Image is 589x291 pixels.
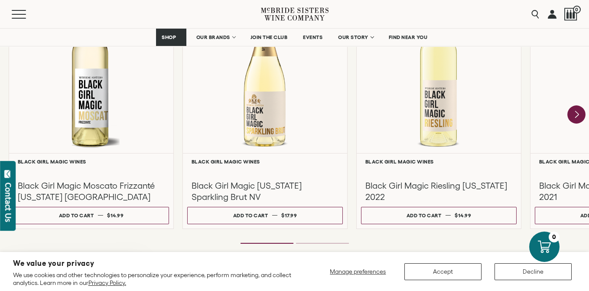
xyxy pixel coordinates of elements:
[192,180,338,203] h3: Black Girl Magic [US_STATE] Sparkling Brut NV
[187,207,343,224] button: Add to cart $17.99
[567,105,586,124] button: Next
[407,209,442,222] div: Add to cart
[330,268,386,275] span: Manage preferences
[365,180,512,203] h3: Black Girl Magic Riesling [US_STATE] 2022
[325,263,391,280] button: Manage preferences
[296,243,349,244] li: Page dot 2
[495,263,572,280] button: Decline
[245,29,293,46] a: JOIN THE CLUB
[191,29,241,46] a: OUR BRANDS
[251,34,288,40] span: JOIN THE CLUB
[549,232,560,242] div: 0
[59,209,94,222] div: Add to cart
[233,209,268,222] div: Add to cart
[332,29,379,46] a: OUR STORY
[107,213,124,218] span: $14.99
[455,213,471,218] span: $14.99
[13,271,296,287] p: We use cookies and other technologies to personalize your experience, perform marketing, and coll...
[196,34,230,40] span: OUR BRANDS
[88,279,126,286] a: Privacy Policy.
[365,159,512,164] h6: Black Girl Magic Wines
[573,6,581,13] span: 0
[192,159,338,164] h6: Black Girl Magic Wines
[13,260,296,267] h2: We value your privacy
[4,183,13,222] div: Contact Us
[404,263,482,280] button: Accept
[281,213,297,218] span: $17.99
[383,29,433,46] a: FIND NEAR YOU
[297,29,328,46] a: EVENTS
[18,180,165,203] h3: Black Girl Magic Moscato Frizzanté [US_STATE] [GEOGRAPHIC_DATA]
[241,243,293,244] li: Page dot 1
[389,34,428,40] span: FIND NEAR YOU
[18,159,165,164] h6: Black Girl Magic Wines
[338,34,368,40] span: OUR STORY
[303,34,322,40] span: EVENTS
[13,207,169,224] button: Add to cart $14.99
[156,29,186,46] a: SHOP
[162,34,176,40] span: SHOP
[361,207,517,224] button: Add to cart $14.99
[12,10,43,19] button: Mobile Menu Trigger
